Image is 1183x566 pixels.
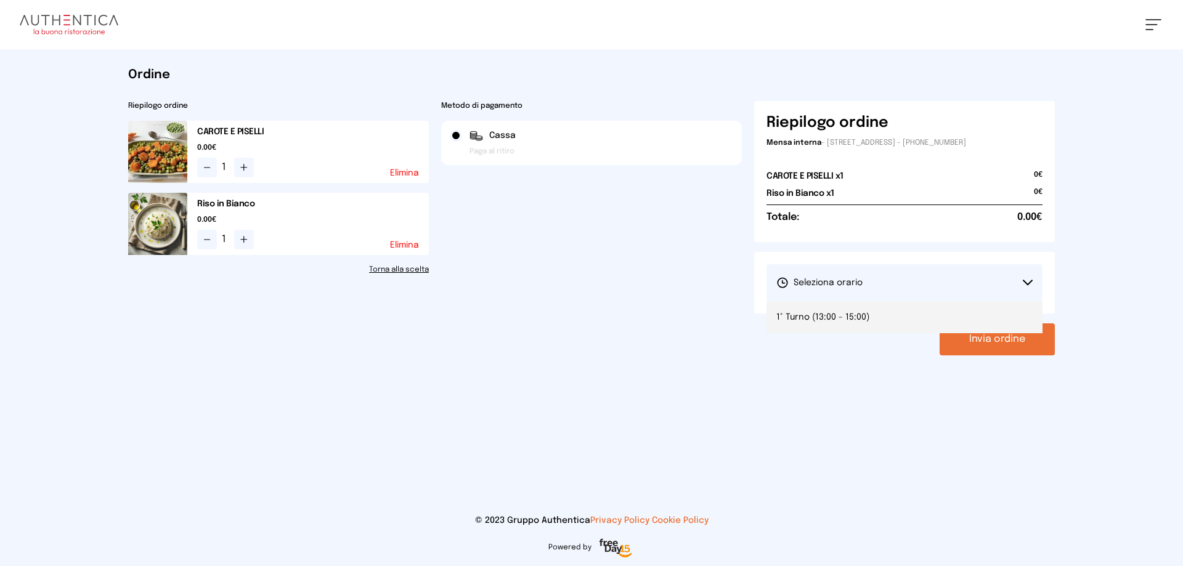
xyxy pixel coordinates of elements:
[20,514,1163,527] p: © 2023 Gruppo Authentica
[766,264,1043,301] button: Seleziona orario
[596,536,635,561] img: logo-freeday.3e08031.png
[776,277,863,289] span: Seleziona orario
[940,323,1055,355] button: Invia ordine
[590,516,649,525] a: Privacy Policy
[548,543,591,552] span: Powered by
[652,516,709,525] a: Cookie Policy
[776,311,869,323] span: 1° Turno (13:00 - 15:00)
